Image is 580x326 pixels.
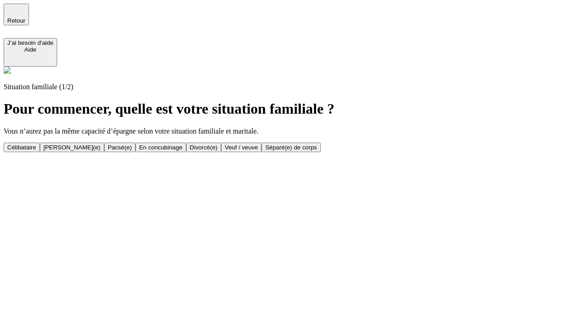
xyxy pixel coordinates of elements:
[265,144,317,151] div: Séparé(e) de corps
[4,83,576,91] p: Situation familiale (1/2)
[4,4,29,25] button: Retour
[7,46,53,53] div: Aide
[4,143,40,152] button: Célibataire
[4,38,57,67] button: J’ai besoin d'aideAide
[43,144,101,151] div: [PERSON_NAME](e)
[186,143,221,152] button: Divorcé(e)
[225,144,258,151] div: Veuf / veuve
[104,143,135,152] button: Pacsé(e)
[4,101,576,117] h1: Pour commencer, quelle est votre situation familiale ?
[190,144,217,151] div: Divorcé(e)
[135,143,186,152] button: En concubinage
[4,67,11,74] img: alexis.png
[40,143,104,152] button: [PERSON_NAME](e)
[108,144,132,151] div: Pacsé(e)
[7,144,36,151] div: Célibataire
[4,127,576,135] p: Vous n’aurez pas la même capacité d’épargne selon votre situation familiale et maritale.
[261,143,320,152] button: Séparé(e) de corps
[221,143,261,152] button: Veuf / veuve
[139,144,183,151] div: En concubinage
[7,39,53,46] div: J’ai besoin d'aide
[7,17,25,24] span: Retour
